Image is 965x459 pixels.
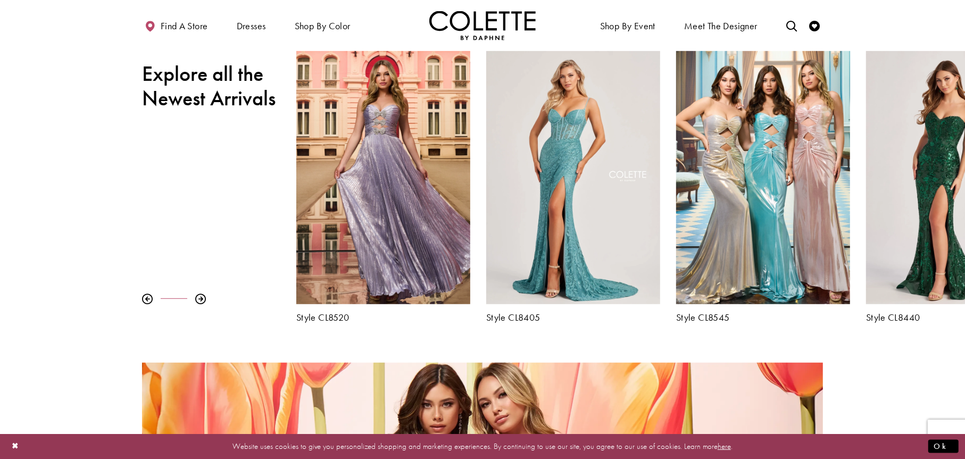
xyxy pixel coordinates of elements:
div: Colette by Daphne Style No. CL8405 [478,43,668,331]
img: Colette by Daphne [429,11,536,40]
span: Shop by color [295,21,351,31]
a: Visit Home Page [429,11,536,40]
p: Website uses cookies to give you personalized shopping and marketing experiences. By continuing t... [77,439,888,454]
span: Dresses [234,11,269,40]
a: Visit Colette by Daphne Style No. CL8520 Page [296,51,470,304]
span: Shop by color [292,11,353,40]
span: Find a store [161,21,208,31]
a: Find a store [142,11,210,40]
a: Style CL8405 [486,312,660,323]
a: Style CL8520 [296,312,470,323]
a: Visit Colette by Daphne Style No. CL8405 Page [486,51,660,304]
span: Shop By Event [597,11,658,40]
a: Toggle search [784,11,800,40]
a: Meet the designer [681,11,760,40]
button: Submit Dialog [928,440,959,453]
a: Check Wishlist [807,11,823,40]
a: here [718,441,731,452]
span: Meet the designer [684,21,758,31]
span: Shop By Event [600,21,655,31]
a: Visit Colette by Daphne Style No. CL8545 Page [676,51,850,304]
a: Style CL8545 [676,312,850,323]
div: Colette by Daphne Style No. CL8520 [288,43,478,331]
h2: Explore all the Newest Arrivals [142,62,280,111]
span: Dresses [237,21,266,31]
div: Colette by Daphne Style No. CL8545 [668,43,858,331]
button: Close Dialog [6,437,24,456]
